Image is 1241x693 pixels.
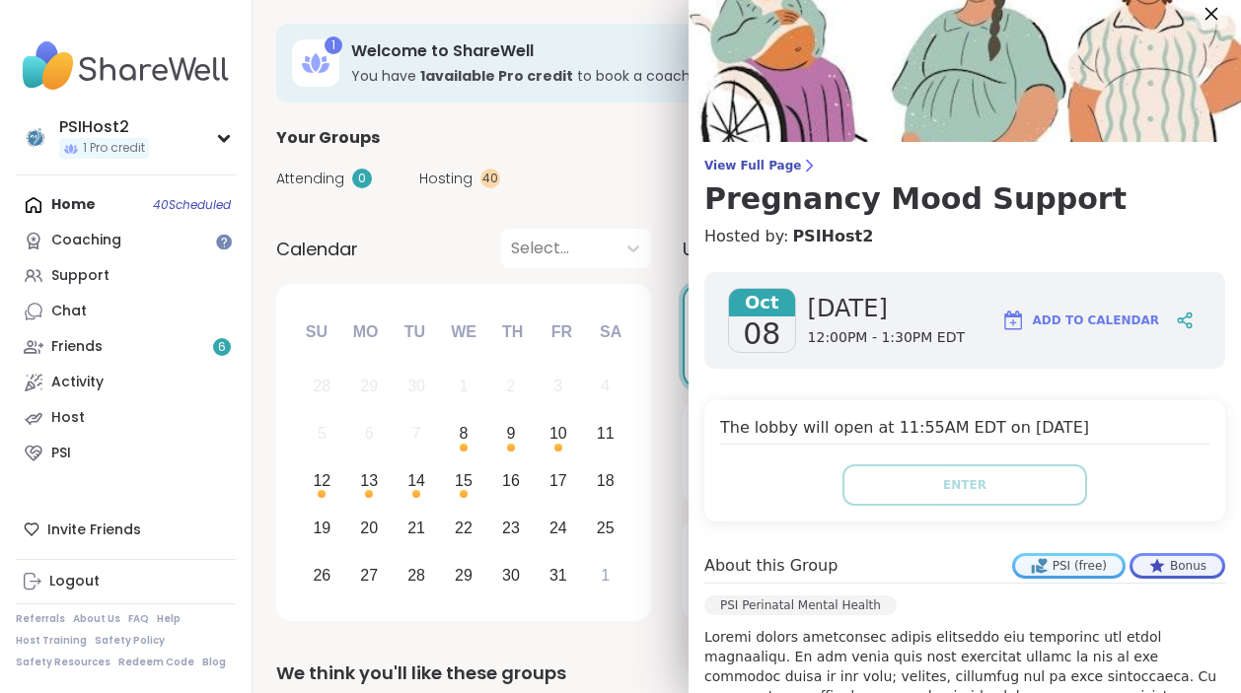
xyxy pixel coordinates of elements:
span: Calendar [276,236,358,262]
a: Support [16,258,236,294]
div: Fr [540,311,583,354]
span: 12:00PM - 1:30PM EDT [808,328,965,348]
div: 2 [506,373,515,399]
a: Safety Resources [16,656,110,669]
a: FAQ [128,612,149,626]
div: Logout [49,572,100,591]
a: Host Training [16,634,87,648]
div: 29 [360,373,378,399]
div: 28 [407,562,425,589]
div: 1 [601,562,610,589]
div: Choose Saturday, November 1st, 2025 [584,554,626,596]
a: Activity [16,365,236,400]
div: Support [51,266,109,286]
div: Su [295,311,338,354]
div: 0 [352,169,372,188]
a: Referrals [16,612,65,626]
div: Choose Wednesday, October 8th, 2025 [443,413,485,455]
span: 6 [218,339,226,356]
div: 8 [460,420,469,447]
div: 31 [549,562,567,589]
a: Host [16,400,236,436]
div: PSI [51,444,71,463]
div: Mo [343,311,387,354]
div: PSI (free) [1015,556,1123,576]
h3: You have to book a coaching group. [351,66,1016,86]
div: 1 [460,373,469,399]
b: 1 available Pro credit [420,66,573,86]
div: 28 [313,373,330,399]
div: Not available Tuesday, September 30th, 2025 [396,366,438,408]
a: Chat [16,294,236,329]
div: Choose Sunday, October 26th, 2025 [301,554,343,596]
div: 1 [325,36,342,54]
div: Tu [393,311,436,354]
div: Choose Saturday, October 11th, 2025 [584,413,626,455]
div: 12 [313,467,330,494]
div: PSIHost2 [59,116,149,138]
span: Attending [276,169,344,189]
div: Choose Saturday, October 18th, 2025 [584,460,626,503]
div: Host [51,408,85,428]
div: Not available Thursday, October 2nd, 2025 [490,366,533,408]
a: PSIHost2 [792,225,873,248]
a: PSI [16,436,236,471]
iframe: Spotlight [216,234,232,249]
div: 20 [360,515,378,541]
h3: Welcome to ShareWell [351,40,1016,62]
a: About Us [73,612,120,626]
div: 29 [455,562,473,589]
div: Not available Sunday, October 5th, 2025 [301,413,343,455]
div: Friends [51,337,103,357]
a: Logout [16,564,236,599]
div: 18 [597,467,615,494]
div: Choose Wednesday, October 29th, 2025 [443,554,485,596]
div: 24 [549,515,567,541]
div: 7 [412,420,421,447]
span: [DATE] [808,293,965,324]
div: Not available Sunday, September 28th, 2025 [301,366,343,408]
div: 10 [549,420,567,447]
div: 3 [553,373,562,399]
img: PSIHost2 [20,122,51,154]
span: Hosting [419,169,473,189]
div: Choose Thursday, October 23rd, 2025 [490,507,533,549]
div: Choose Friday, October 24th, 2025 [537,507,579,549]
span: Your Groups [276,126,380,150]
div: Choose Tuesday, October 21st, 2025 [396,507,438,549]
div: Choose Friday, October 17th, 2025 [537,460,579,503]
div: 11 [597,420,615,447]
div: 25 [597,515,615,541]
div: Choose Tuesday, October 28th, 2025 [396,554,438,596]
div: We think you'll like these groups [276,659,1217,687]
div: Th [491,311,535,354]
span: Enter [943,476,986,494]
div: Invite Friends [16,512,236,547]
span: Upcoming [683,236,773,262]
span: 08 [743,316,780,352]
div: 14 [407,467,425,494]
a: Coaching [16,223,236,258]
div: 6 [365,420,374,447]
div: 15 [455,467,473,494]
div: month 2025-10 [298,363,628,598]
span: Add to Calendar [1033,312,1159,329]
div: Choose Monday, October 20th, 2025 [348,507,391,549]
h4: The lobby will open at 11:55AM EDT on [DATE] [720,416,1209,445]
div: We [442,311,485,354]
div: 40 [480,169,500,188]
div: Not available Wednesday, October 1st, 2025 [443,366,485,408]
div: Activity [51,373,104,392]
button: Add to Calendar [992,297,1168,344]
span: Oct [729,289,795,316]
h3: Pregnancy Mood Support [704,181,1225,217]
h4: Hosted by: [704,225,1225,248]
div: 30 [502,562,520,589]
div: Bonus [1132,556,1222,576]
a: Help [157,612,181,626]
div: Choose Friday, October 10th, 2025 [537,413,579,455]
div: 5 [318,420,327,447]
span: 1 Pro credit [83,140,145,157]
div: 13 [360,467,378,494]
h4: About this Group [704,554,838,578]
